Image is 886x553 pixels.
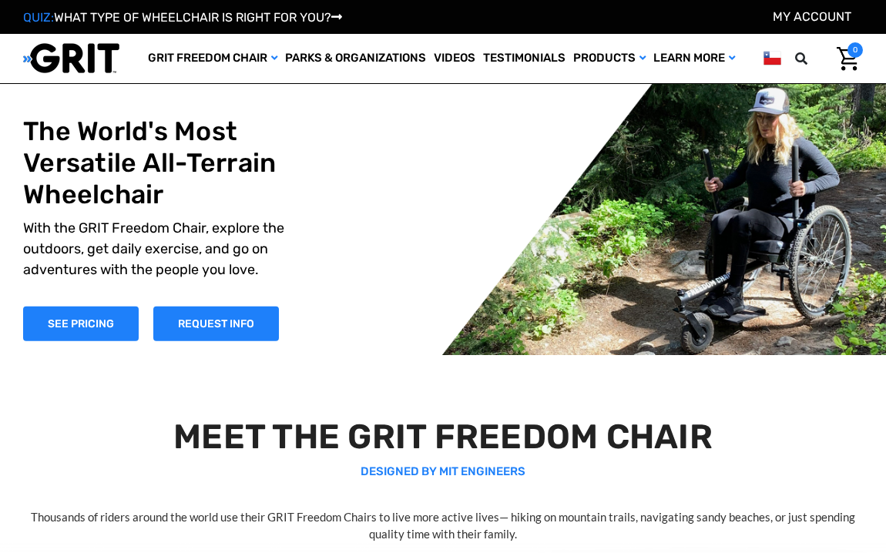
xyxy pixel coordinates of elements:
[837,47,859,71] img: Cart
[847,42,863,58] span: 0
[817,42,825,75] input: Search
[23,10,54,25] span: QUIZ:
[569,34,649,83] a: Products
[23,10,342,25] a: QUIZ:WHAT TYPE OF WHEELCHAIR IS RIGHT FOR YOU?
[22,417,864,457] h2: MEET THE GRIT FREEDOM CHAIR
[144,34,281,83] a: GRIT Freedom Chair
[153,307,279,341] a: Diapositiva número 1, Request Information
[23,116,285,210] h1: The World's Most Versatile All-Terrain Wheelchair
[764,49,781,68] img: cl.png
[281,34,430,83] a: Parks & Organizations
[22,463,864,481] p: DESIGNED BY MIT ENGINEERS
[22,508,864,543] p: Thousands of riders around the world use their GRIT Freedom Chairs to live more active lives— hik...
[23,218,285,280] p: With the GRIT Freedom Chair, explore the outdoors, get daily exercise, and go on adventures with ...
[430,34,479,83] a: Videos
[23,42,119,74] img: GRIT All-Terrain Wheelchair and Mobility Equipment
[23,307,139,341] a: Shop Now
[825,42,863,75] a: Carrito con 0 artículos
[773,9,851,24] a: Cuenta
[649,34,739,83] a: Learn More
[479,34,569,83] a: Testimonials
